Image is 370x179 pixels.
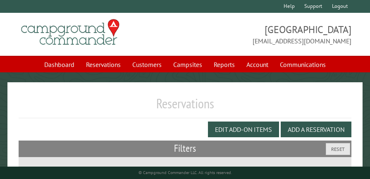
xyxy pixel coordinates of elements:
[138,170,232,175] small: © Campground Commander LLC. All rights reserved.
[281,122,351,137] button: Add a Reservation
[81,57,126,72] a: Reservations
[326,143,350,155] button: Reset
[168,57,207,72] a: Campsites
[19,95,352,118] h1: Reservations
[39,57,79,72] a: Dashboard
[19,16,122,48] img: Campground Commander
[275,57,331,72] a: Communications
[241,57,273,72] a: Account
[209,57,240,72] a: Reports
[19,141,352,156] h2: Filters
[127,57,167,72] a: Customers
[185,23,352,46] span: [GEOGRAPHIC_DATA] [EMAIL_ADDRESS][DOMAIN_NAME]
[208,122,279,137] button: Edit Add-on Items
